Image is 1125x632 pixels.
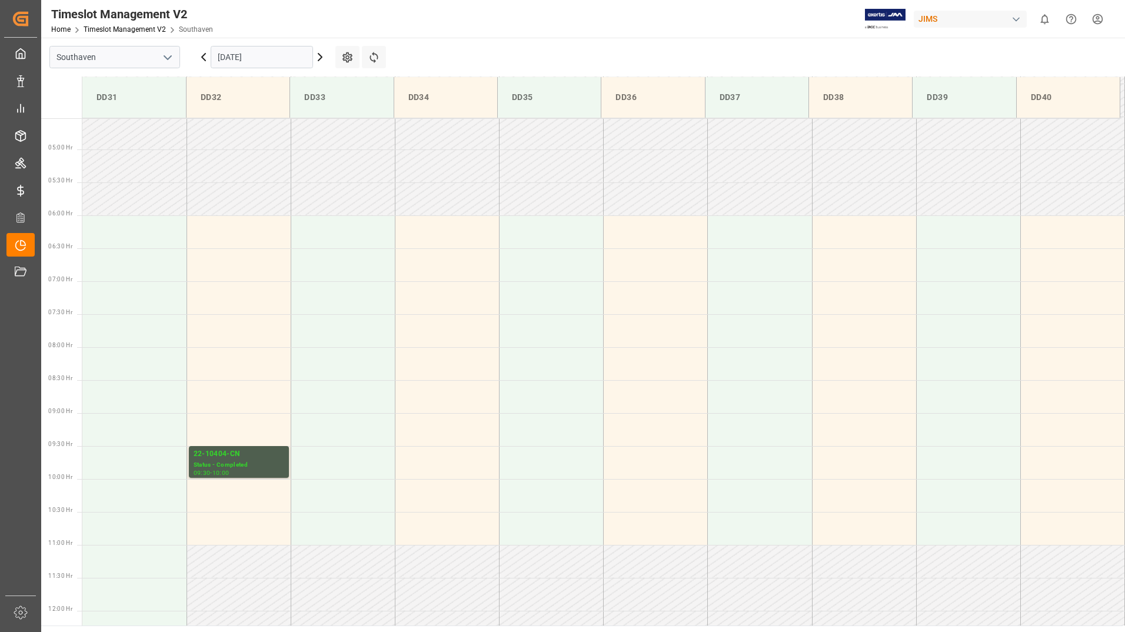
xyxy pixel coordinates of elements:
button: Help Center [1058,6,1084,32]
div: DD33 [299,87,384,108]
div: 09:30 [194,470,211,475]
span: 05:00 Hr [48,144,72,151]
a: Home [51,25,71,34]
span: 06:30 Hr [48,243,72,250]
span: 07:00 Hr [48,276,72,282]
span: 11:30 Hr [48,573,72,579]
input: Type to search/select [49,46,180,68]
span: 05:30 Hr [48,177,72,184]
span: 10:30 Hr [48,507,72,513]
div: Status - Completed [194,460,284,470]
span: 06:00 Hr [48,210,72,217]
span: 12:00 Hr [48,606,72,612]
div: DD39 [922,87,1006,108]
span: 08:00 Hr [48,342,72,348]
div: DD32 [196,87,280,108]
div: 22-10404-CN [194,448,284,460]
button: show 0 new notifications [1031,6,1058,32]
div: DD31 [92,87,177,108]
div: DD35 [507,87,591,108]
div: - [210,470,212,475]
button: JIMS [914,8,1031,30]
button: open menu [158,48,176,66]
span: 08:30 Hr [48,375,72,381]
div: DD40 [1026,87,1110,108]
div: DD34 [404,87,488,108]
div: DD37 [715,87,799,108]
div: DD36 [611,87,695,108]
img: Exertis%20JAM%20-%20Email%20Logo.jpg_1722504956.jpg [865,9,906,29]
div: Timeslot Management V2 [51,5,213,23]
span: 11:00 Hr [48,540,72,546]
a: Timeslot Management V2 [84,25,166,34]
span: 09:00 Hr [48,408,72,414]
span: 10:00 Hr [48,474,72,480]
input: DD-MM-YYYY [211,46,313,68]
div: JIMS [914,11,1027,28]
div: 10:00 [212,470,229,475]
div: DD38 [818,87,903,108]
span: 07:30 Hr [48,309,72,315]
span: 09:30 Hr [48,441,72,447]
